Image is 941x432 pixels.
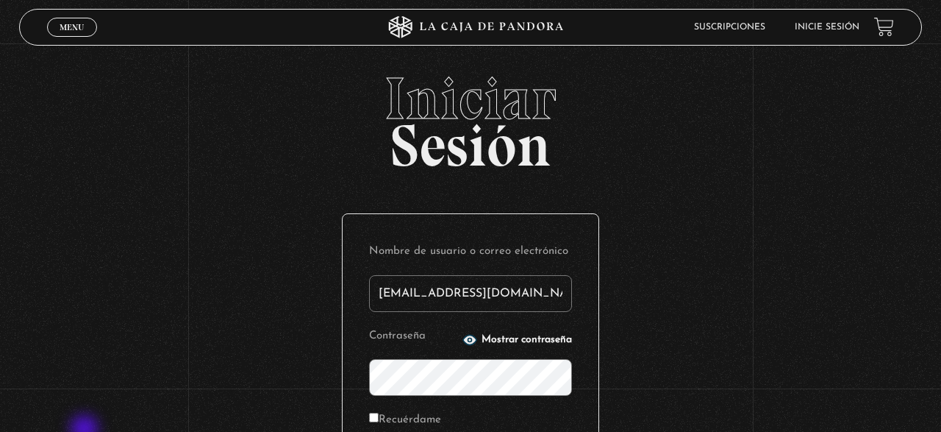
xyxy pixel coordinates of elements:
[369,413,379,422] input: Recuérdame
[482,335,572,345] span: Mostrar contraseña
[55,35,90,46] span: Cerrar
[369,409,441,432] label: Recuérdame
[60,23,84,32] span: Menu
[795,23,859,32] a: Inicie sesión
[369,241,572,263] label: Nombre de usuario o correo electrónico
[874,17,894,37] a: View your shopping cart
[694,23,765,32] a: Suscripciones
[462,333,572,347] button: Mostrar contraseña
[369,325,458,348] label: Contraseña
[19,69,923,128] span: Iniciar
[19,69,923,163] h2: Sesión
